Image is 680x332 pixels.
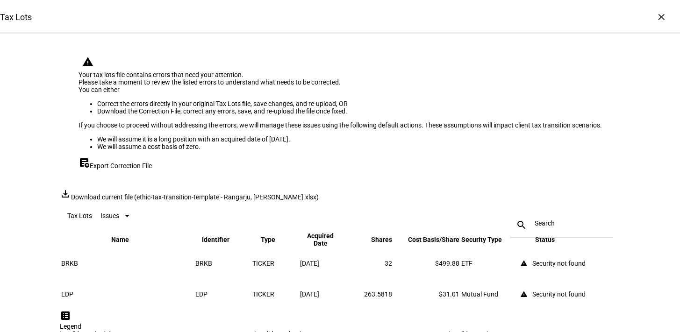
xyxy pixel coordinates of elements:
[300,290,319,298] span: [DATE]
[97,135,602,143] li: We will assume it is a long position with an acquired date of [DATE].
[394,260,459,267] div: $499.88
[510,219,533,231] mat-icon: search
[195,260,251,267] div: BRKB
[111,236,143,243] span: Name
[461,260,516,267] div: ETF
[394,236,459,243] span: Cost Basis/Share
[71,193,319,201] span: Download current file (ethic-tax-transition-template - Rangarju, [PERSON_NAME].xlsx)
[79,86,602,93] div: You can either
[532,290,586,298] div: Security not found
[60,188,71,199] mat-icon: file_download
[261,236,289,243] span: Type
[535,236,569,243] span: Status
[79,121,602,129] div: If you choose to proceed without addressing the errors, we will manage these issues using the fol...
[82,56,93,67] mat-icon: warning
[90,162,152,170] span: Export Correction File
[60,310,71,321] mat-icon: list_alt
[252,290,298,298] div: TICKER
[300,260,319,267] span: [DATE]
[100,212,119,219] span: Issues
[61,260,193,267] div: BRKB
[60,323,621,330] div: Legend
[461,290,516,298] div: Mutual Fund
[364,290,392,298] span: 263.5818
[520,290,528,298] mat-icon: warning
[97,107,602,115] li: Download the Correction File, correct any errors, save, and re-upload the file once fixed.
[461,236,516,243] span: Security Type
[61,290,193,298] div: EDP
[654,9,669,24] div: ×
[385,260,392,267] span: 32
[97,100,602,107] li: Correct the errors directly in your original Tax Lots file, save changes, and re-upload, OR
[357,236,392,243] span: Shares
[67,212,92,219] eth-data-table-title: Tax Lots
[79,71,602,78] div: Your tax lots file contains errors that need your attention.
[79,157,90,168] mat-icon: export_notes
[535,219,589,227] input: Search
[252,260,298,267] div: TICKER
[97,143,602,150] li: We will assume a cost basis of zero.
[532,260,586,267] div: Security not found
[79,78,602,86] div: Please take a moment to review the listed errors to understand what needs to be corrected.
[394,290,459,298] div: $31.01
[202,236,243,243] span: Identifier
[520,260,528,267] mat-icon: warning
[195,290,251,298] div: EDP
[300,232,355,247] span: Acquired Date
